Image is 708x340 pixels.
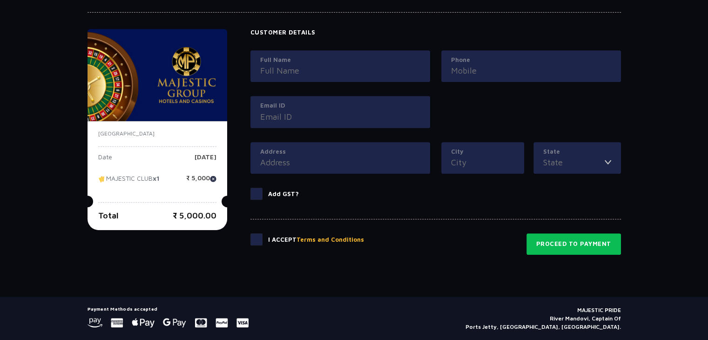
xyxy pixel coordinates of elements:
p: ₹ 5,000 [186,175,216,189]
p: MAJESTIC PRIDE River Mandovi, Captain Of Ports Jetty, [GEOGRAPHIC_DATA], [GEOGRAPHIC_DATA]. [465,306,621,331]
input: State [543,156,605,169]
h4: Customer Details [250,29,621,36]
input: Email ID [260,110,420,123]
strong: x1 [153,174,160,182]
p: I Accept [268,235,364,245]
label: Full Name [260,55,420,65]
p: Total [98,209,119,222]
label: Phone [451,55,611,65]
button: Terms and Conditions [297,235,364,245]
input: Mobile [451,64,611,77]
img: tikcet [98,175,106,183]
label: Email ID [260,101,420,110]
p: ₹ 5,000.00 [173,209,216,222]
p: [GEOGRAPHIC_DATA] [98,129,216,138]
p: Date [98,154,112,168]
input: Full Name [260,64,420,77]
input: Address [260,156,420,169]
p: Add GST? [268,190,299,199]
h5: Payment Methods accepted [88,306,249,312]
label: City [451,147,514,156]
input: City [451,156,514,169]
button: Proceed to Payment [526,233,621,255]
p: [DATE] [195,154,216,168]
img: toggler icon [605,156,611,169]
p: MAJESTIC CLUB [98,175,160,189]
img: majesticPride-banner [88,29,227,121]
label: Address [260,147,420,156]
label: State [543,147,611,156]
